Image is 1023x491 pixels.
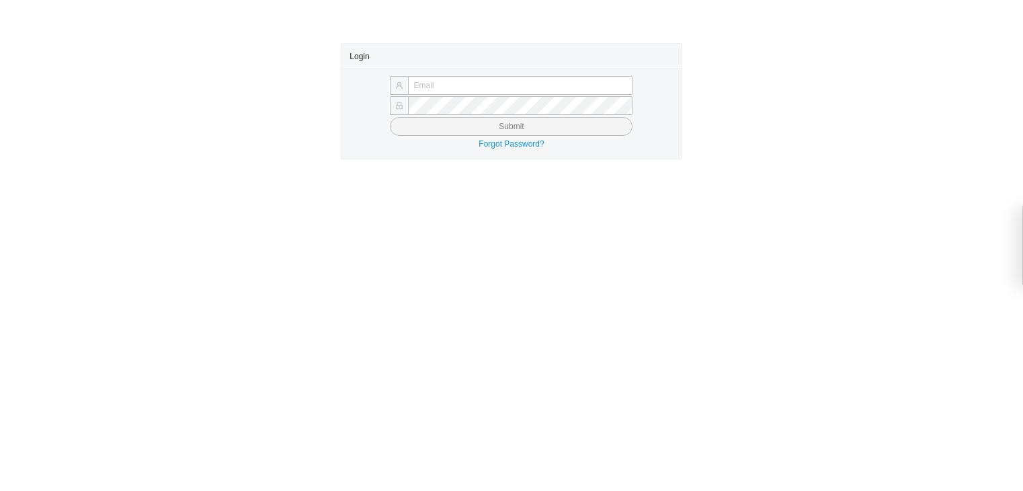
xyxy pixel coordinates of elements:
[395,81,403,89] span: user
[479,139,544,149] a: Forgot Password?
[408,76,632,95] input: Email
[390,117,632,136] button: Submit
[350,44,673,69] div: Login
[395,102,403,110] span: lock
